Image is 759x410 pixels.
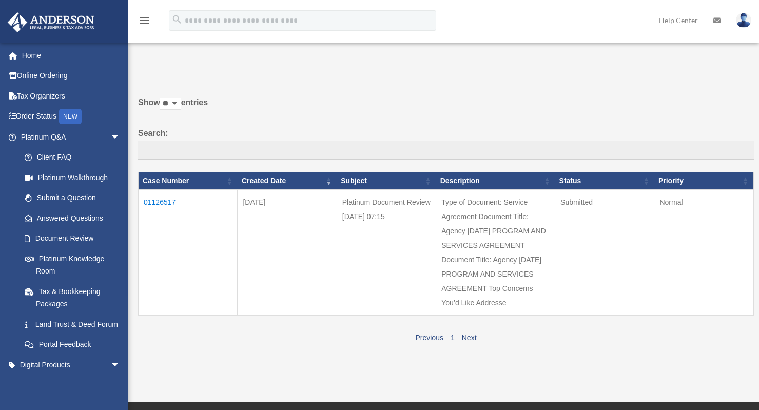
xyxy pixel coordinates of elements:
label: Show entries [138,95,754,120]
a: Previous [415,334,443,342]
td: Platinum Document Review [DATE] 07:15 [337,189,436,316]
td: Type of Document: Service Agreement Document Title: Agency [DATE] PROGRAM AND SERVICES AGREEMENT ... [436,189,555,316]
td: Normal [654,189,754,316]
a: Answered Questions [14,208,126,228]
a: Tax & Bookkeeping Packages [14,281,131,314]
a: Digital Productsarrow_drop_down [7,355,136,375]
i: menu [139,14,151,27]
td: Submitted [555,189,654,316]
a: Next [462,334,477,342]
a: Online Ordering [7,66,136,86]
td: 01126517 [139,189,238,316]
a: Land Trust & Deed Forum [14,314,131,335]
a: Tax Organizers [7,86,136,106]
a: Client FAQ [14,147,131,168]
a: Home [7,45,136,66]
img: Anderson Advisors Platinum Portal [5,12,98,32]
div: NEW [59,109,82,124]
a: Document Review [14,228,131,249]
th: Case Number: activate to sort column ascending [139,172,238,190]
td: [DATE] [238,189,337,316]
img: User Pic [736,13,751,28]
select: Showentries [160,98,181,110]
a: My Entitiesarrow_drop_down [7,375,136,396]
span: arrow_drop_down [110,127,131,148]
th: Priority: activate to sort column ascending [654,172,754,190]
a: Order StatusNEW [7,106,136,127]
a: Portal Feedback [14,335,131,355]
i: search [171,14,183,25]
input: Search: [138,141,754,160]
span: arrow_drop_down [110,355,131,376]
a: 1 [451,334,455,342]
a: Platinum Walkthrough [14,167,131,188]
th: Status: activate to sort column ascending [555,172,654,190]
th: Created Date: activate to sort column ascending [238,172,337,190]
a: menu [139,18,151,27]
th: Description: activate to sort column ascending [436,172,555,190]
a: Platinum Knowledge Room [14,248,131,281]
label: Search: [138,126,754,160]
span: arrow_drop_down [110,375,131,396]
a: Platinum Q&Aarrow_drop_down [7,127,131,147]
th: Subject: activate to sort column ascending [337,172,436,190]
a: Submit a Question [14,188,131,208]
